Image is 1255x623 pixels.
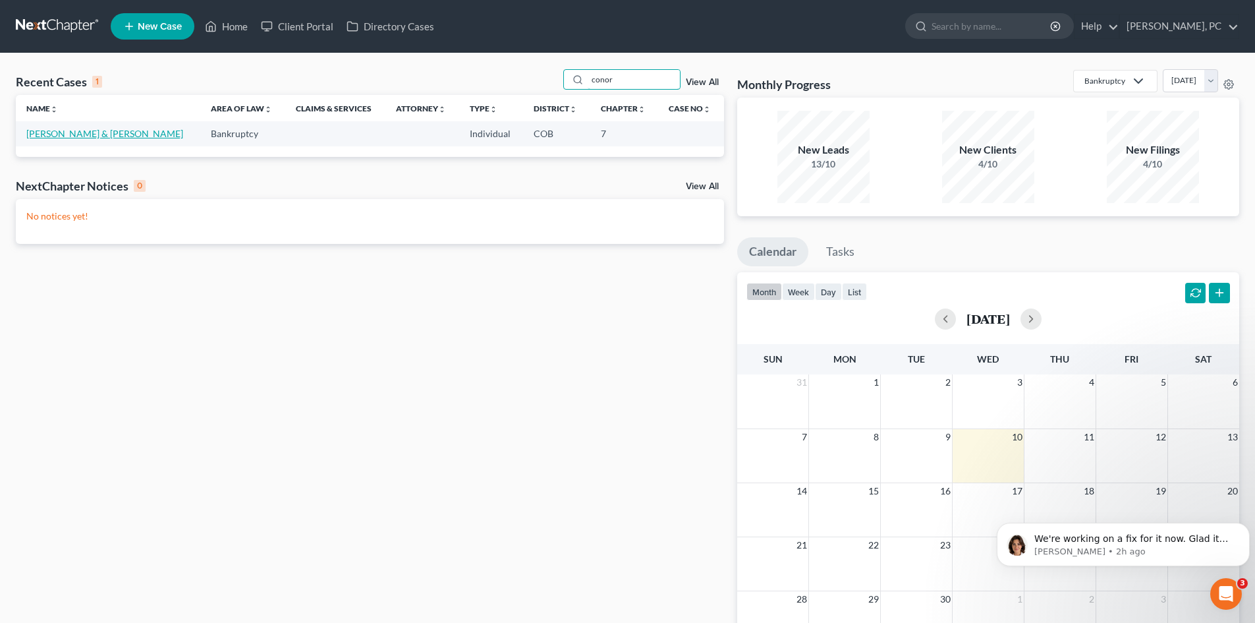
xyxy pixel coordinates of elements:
td: Individual [459,121,523,146]
span: 1 [1016,591,1024,607]
span: 3 [1016,374,1024,390]
span: 21 [795,537,808,553]
a: Typeunfold_more [470,104,497,113]
span: 14 [795,483,808,499]
span: Sun [764,353,783,365]
span: 30 [939,591,952,607]
span: 31 [795,374,808,390]
span: 12 [1154,429,1167,445]
span: 2 [944,374,952,390]
span: 23 [939,537,952,553]
span: 15 [867,483,880,499]
span: 17 [1011,483,1024,499]
h2: [DATE] [966,312,1010,326]
a: Case Nounfold_more [669,104,711,113]
a: Attorneyunfold_more [396,104,446,113]
span: New Case [138,22,182,32]
input: Search by name... [932,14,1052,38]
iframe: Intercom notifications message [991,495,1255,587]
a: Directory Cases [340,15,441,38]
span: 1 [872,374,880,390]
span: 28 [795,591,808,607]
a: View All [686,78,719,87]
a: View All [686,182,719,191]
th: Claims & Services [285,95,385,121]
span: Sat [1195,353,1212,365]
span: 18 [1082,483,1096,499]
span: 22 [867,537,880,553]
span: 11 [1082,429,1096,445]
td: 7 [590,121,659,146]
div: Bankruptcy [1084,75,1125,86]
span: 19 [1154,483,1167,499]
i: unfold_more [638,105,646,113]
span: 3 [1159,591,1167,607]
span: 3 [1237,578,1248,589]
td: COB [523,121,590,146]
span: Tue [908,353,925,365]
iframe: Intercom live chat [1210,578,1242,610]
span: 16 [939,483,952,499]
div: New Leads [777,142,870,158]
div: 13/10 [777,158,870,171]
a: Calendar [737,237,808,266]
div: 4/10 [1107,158,1199,171]
p: No notices yet! [26,210,713,223]
div: New Filings [1107,142,1199,158]
span: 20 [1226,483,1239,499]
div: Recent Cases [16,74,102,90]
a: [PERSON_NAME] & [PERSON_NAME] [26,128,183,139]
div: New Clients [942,142,1034,158]
span: 2 [1088,591,1096,607]
button: week [782,283,815,301]
i: unfold_more [50,105,58,113]
span: 9 [944,429,952,445]
span: 5 [1159,374,1167,390]
a: Districtunfold_more [534,104,577,113]
a: Client Portal [254,15,340,38]
span: Thu [1050,353,1069,365]
span: 8 [872,429,880,445]
div: NextChapter Notices [16,178,146,194]
span: 6 [1231,374,1239,390]
button: day [815,283,842,301]
a: Home [198,15,254,38]
button: list [842,283,867,301]
td: Bankruptcy [200,121,285,146]
span: 4 [1088,374,1096,390]
span: 13 [1226,429,1239,445]
span: 10 [1011,429,1024,445]
a: Chapterunfold_more [601,104,646,113]
i: unfold_more [489,105,497,113]
span: 7 [800,429,808,445]
span: 29 [867,591,880,607]
div: 4/10 [942,158,1034,171]
span: Fri [1125,353,1138,365]
span: Mon [833,353,856,365]
i: unfold_more [438,105,446,113]
div: 0 [134,180,146,192]
a: [PERSON_NAME], PC [1120,15,1239,38]
input: Search by name... [588,70,680,89]
a: Nameunfold_more [26,104,58,113]
i: unfold_more [264,105,272,113]
i: unfold_more [703,105,711,113]
a: Help [1074,15,1119,38]
button: month [746,283,782,301]
i: unfold_more [569,105,577,113]
a: Tasks [814,237,866,266]
div: 1 [92,76,102,88]
h3: Monthly Progress [737,76,831,92]
span: Wed [977,353,999,365]
a: Area of Lawunfold_more [211,104,272,113]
